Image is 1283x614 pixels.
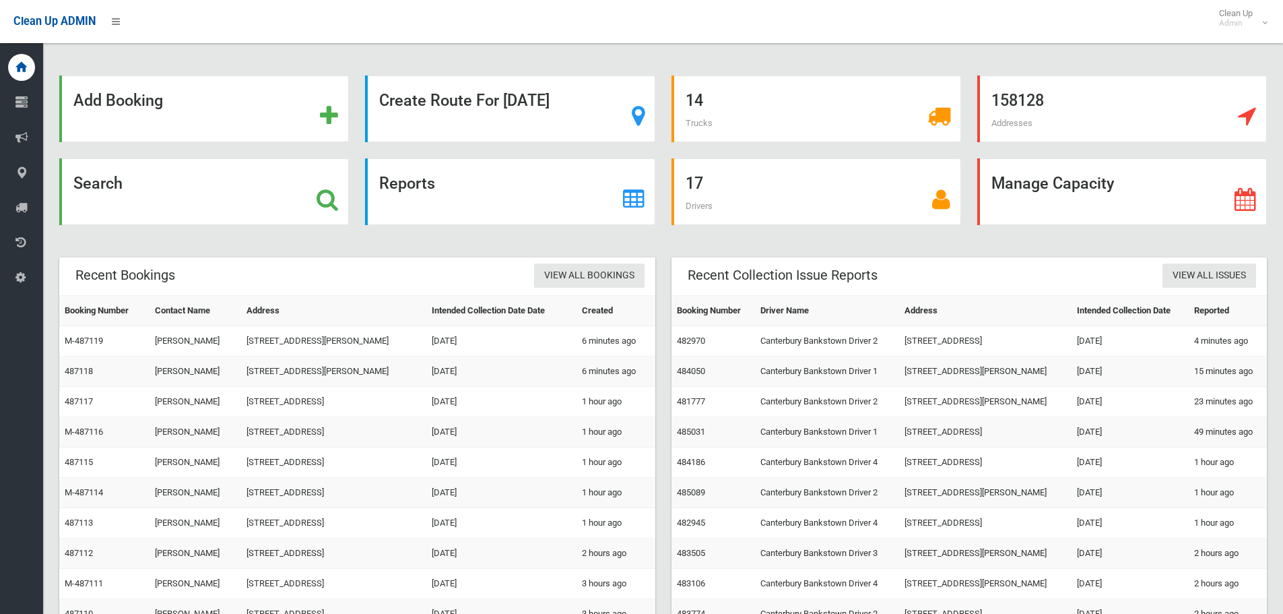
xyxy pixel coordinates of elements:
td: [STREET_ADDRESS][PERSON_NAME] [899,357,1071,387]
td: [STREET_ADDRESS][PERSON_NAME] [241,326,426,357]
td: Canterbury Bankstown Driver 1 [755,417,899,448]
td: 2 hours ago [577,539,655,569]
a: Reports [365,158,655,225]
td: [STREET_ADDRESS] [241,508,426,539]
td: [DATE] [1072,569,1189,599]
td: [DATE] [1072,539,1189,569]
a: 17 Drivers [671,158,961,225]
td: 1 hour ago [577,508,655,539]
td: [STREET_ADDRESS] [899,448,1071,478]
td: Canterbury Bankstown Driver 1 [755,357,899,387]
td: [DATE] [426,357,577,387]
td: [DATE] [426,508,577,539]
a: 485089 [677,487,705,497]
a: 14 Trucks [671,75,961,142]
td: [PERSON_NAME] [150,478,241,508]
td: [PERSON_NAME] [150,508,241,539]
a: 485031 [677,427,705,437]
td: 6 minutes ago [577,357,655,387]
td: [STREET_ADDRESS] [241,569,426,599]
header: Recent Bookings [59,262,191,288]
th: Created [577,296,655,326]
td: [DATE] [426,326,577,357]
th: Contact Name [150,296,241,326]
td: 2 hours ago [1189,569,1267,599]
a: 487115 [65,457,93,467]
td: 6 minutes ago [577,326,655,357]
a: 483106 [677,578,705,588]
a: 482945 [677,518,705,528]
td: [DATE] [426,448,577,478]
td: 1 hour ago [577,448,655,478]
td: [PERSON_NAME] [150,326,241,357]
td: [DATE] [1072,357,1189,387]
td: 1 hour ago [577,478,655,508]
a: Search [59,158,349,225]
a: View All Issues [1162,264,1256,288]
td: 23 minutes ago [1189,387,1267,417]
td: 1 hour ago [1189,478,1267,508]
a: M-487111 [65,578,103,588]
th: Booking Number [59,296,150,326]
td: Canterbury Bankstown Driver 2 [755,478,899,508]
td: 1 hour ago [1189,508,1267,539]
strong: Reports [379,174,435,193]
strong: 158128 [991,91,1044,110]
td: [DATE] [426,417,577,448]
td: 15 minutes ago [1189,357,1267,387]
td: Canterbury Bankstown Driver 4 [755,508,899,539]
strong: 14 [686,91,703,110]
td: [DATE] [1072,387,1189,417]
td: [DATE] [1072,448,1189,478]
strong: Search [73,174,123,193]
td: 1 hour ago [577,417,655,448]
td: [DATE] [426,539,577,569]
td: [STREET_ADDRESS][PERSON_NAME] [899,478,1071,508]
span: Drivers [686,201,713,211]
td: 1 hour ago [577,387,655,417]
a: View All Bookings [534,264,645,288]
strong: Manage Capacity [991,174,1114,193]
td: Canterbury Bankstown Driver 2 [755,326,899,357]
a: 487112 [65,548,93,558]
a: 487113 [65,518,93,528]
td: [PERSON_NAME] [150,417,241,448]
td: 4 minutes ago [1189,326,1267,357]
a: M-487114 [65,487,103,497]
th: Booking Number [671,296,756,326]
a: Create Route For [DATE] [365,75,655,142]
td: [DATE] [426,569,577,599]
a: Add Booking [59,75,349,142]
a: 484050 [677,366,705,376]
span: Clean Up ADMIN [13,15,96,28]
td: [STREET_ADDRESS][PERSON_NAME] [241,357,426,387]
td: [DATE] [1072,478,1189,508]
span: Trucks [686,118,713,128]
a: 481777 [677,396,705,406]
td: [DATE] [426,387,577,417]
td: [STREET_ADDRESS][PERSON_NAME] [899,539,1071,569]
td: 3 hours ago [577,569,655,599]
td: [DATE] [1072,417,1189,448]
td: 1 hour ago [1189,448,1267,478]
th: Address [241,296,426,326]
td: [DATE] [1072,326,1189,357]
th: Address [899,296,1071,326]
td: [PERSON_NAME] [150,448,241,478]
td: [STREET_ADDRESS] [899,417,1071,448]
td: [PERSON_NAME] [150,539,241,569]
td: [STREET_ADDRESS] [241,417,426,448]
td: Canterbury Bankstown Driver 3 [755,539,899,569]
td: [STREET_ADDRESS] [241,448,426,478]
th: Intended Collection Date Date [426,296,577,326]
td: 2 hours ago [1189,539,1267,569]
td: [PERSON_NAME] [150,387,241,417]
td: [STREET_ADDRESS] [899,326,1071,357]
a: M-487116 [65,427,103,437]
a: 487117 [65,396,93,406]
td: Canterbury Bankstown Driver 4 [755,569,899,599]
td: Canterbury Bankstown Driver 2 [755,387,899,417]
span: Clean Up [1212,8,1266,28]
strong: Add Booking [73,91,163,110]
td: [DATE] [426,478,577,508]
